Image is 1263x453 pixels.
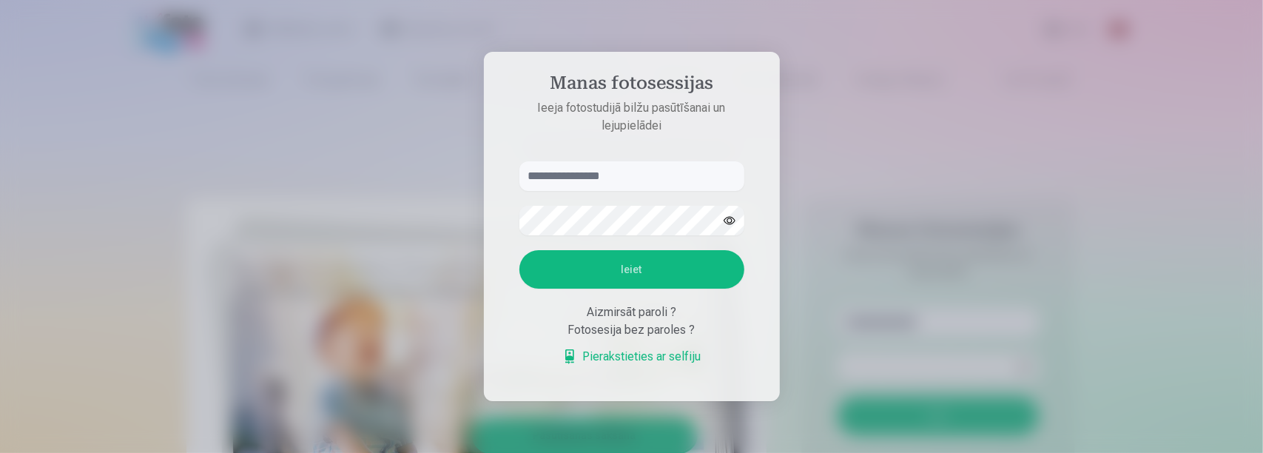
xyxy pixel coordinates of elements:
button: Ieiet [519,250,744,289]
div: Fotosesija bez paroles ? [519,321,744,339]
p: Ieeja fotostudijā bilžu pasūtīšanai un lejupielādei [505,99,759,135]
a: Pierakstieties ar selfiju [562,348,701,366]
h4: Manas fotosessijas [505,73,759,99]
div: Aizmirsāt paroli ? [519,303,744,321]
